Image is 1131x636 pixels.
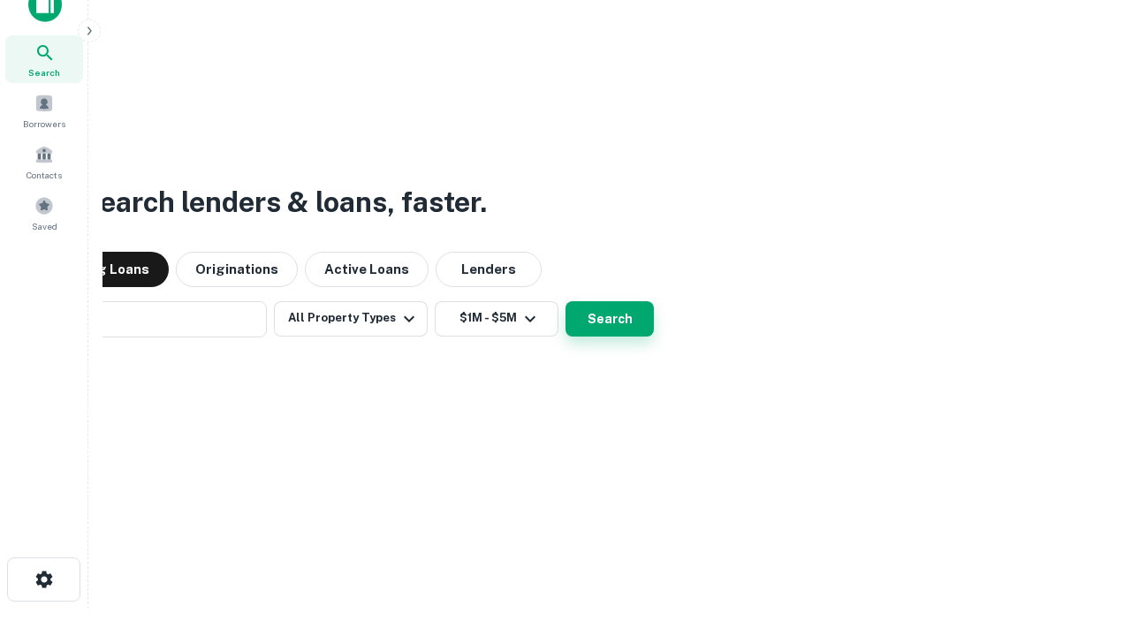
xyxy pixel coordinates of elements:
[305,252,429,287] button: Active Loans
[5,138,83,185] a: Contacts
[565,301,654,337] button: Search
[274,301,428,337] button: All Property Types
[23,117,65,131] span: Borrowers
[435,301,558,337] button: $1M - $5M
[5,189,83,237] a: Saved
[80,181,487,223] h3: Search lenders & loans, faster.
[436,252,542,287] button: Lenders
[32,219,57,233] span: Saved
[27,168,62,182] span: Contacts
[5,35,83,83] a: Search
[176,252,298,287] button: Originations
[1043,438,1131,523] iframe: Chat Widget
[28,65,60,79] span: Search
[5,87,83,134] a: Borrowers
